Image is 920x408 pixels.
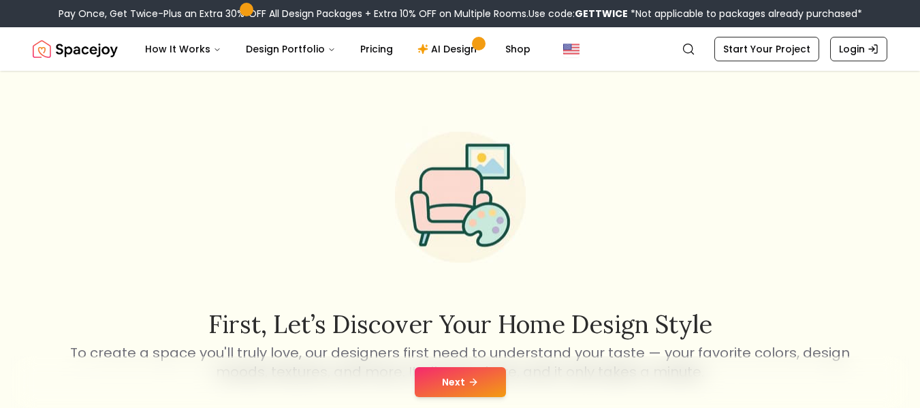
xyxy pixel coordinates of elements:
button: How It Works [134,35,232,63]
a: Spacejoy [33,35,118,63]
button: Next [415,367,506,397]
a: Shop [494,35,541,63]
img: Start Style Quiz Illustration [373,110,548,285]
nav: Global [33,27,887,71]
p: To create a space you'll truly love, our designers first need to understand your taste — your fav... [68,343,853,381]
button: Design Portfolio [235,35,347,63]
nav: Main [134,35,541,63]
a: Login [830,37,887,61]
span: *Not applicable to packages already purchased* [628,7,862,20]
a: AI Design [407,35,492,63]
b: GETTWICE [575,7,628,20]
h2: First, let’s discover your home design style [68,311,853,338]
a: Start Your Project [714,37,819,61]
img: Spacejoy Logo [33,35,118,63]
span: Use code: [528,7,628,20]
a: Pricing [349,35,404,63]
img: United States [563,41,580,57]
div: Pay Once, Get Twice-Plus an Extra 30% OFF All Design Packages + Extra 10% OFF on Multiple Rooms. [59,7,862,20]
